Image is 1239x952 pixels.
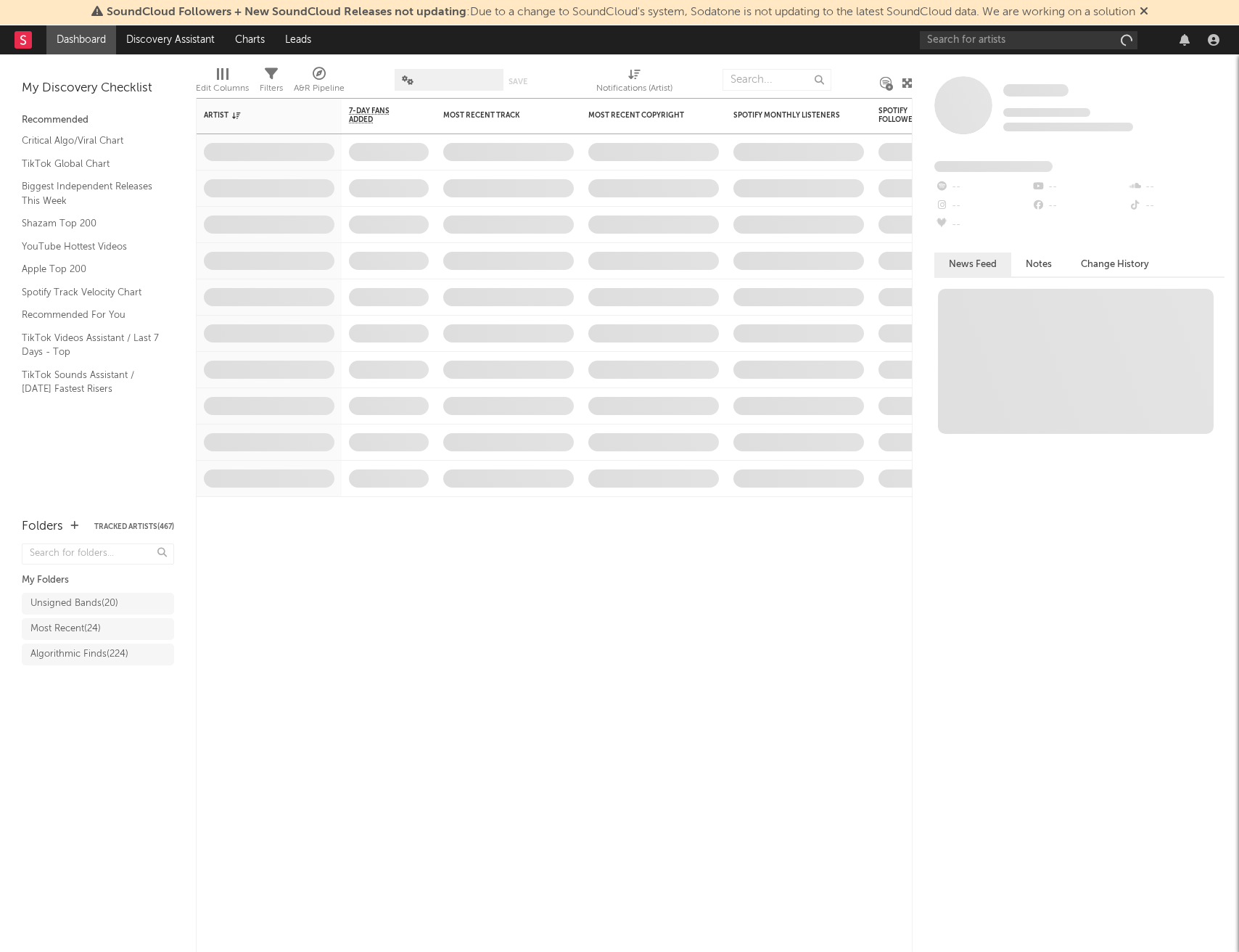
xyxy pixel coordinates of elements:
a: Biggest Independent Releases This Week [22,178,160,208]
span: : Due to a change to SoundCloud's system, Sodatone is not updating to the latest SoundCloud data.... [107,7,1135,18]
input: Search... [723,69,831,91]
a: Dashboard [46,25,116,54]
div: Filters [260,62,283,104]
a: Leads [275,25,321,54]
a: YouTube Hottest Videos [22,239,160,255]
div: Edit Columns [196,62,249,104]
div: Filters [260,80,283,97]
div: Unsigned Bands ( 20 ) [30,595,118,612]
div: -- [1128,178,1224,197]
a: Most Recent(24) [22,618,174,640]
div: Most Recent Track [443,111,552,120]
div: -- [1031,178,1127,197]
div: -- [934,216,1031,234]
div: Recommended [22,112,174,129]
a: Charts [225,25,275,54]
span: Some Artist [1003,84,1069,97]
button: News Feed [934,253,1011,276]
div: Notifications (Artist) [596,62,672,104]
button: Save [509,78,527,86]
div: Spotify Followers [878,107,929,124]
div: Notifications (Artist) [596,80,672,97]
div: A&R Pipeline [294,62,345,104]
a: TikTok Global Chart [22,156,160,172]
span: 7-Day Fans Added [349,107,407,124]
div: Folders [22,518,63,535]
div: My Discovery Checklist [22,80,174,97]
div: Artist [204,111,313,120]
a: Spotify Track Velocity Chart [22,284,160,300]
div: Spotify Monthly Listeners [733,111,842,120]
span: Tracking Since: [DATE] [1003,108,1090,117]
div: My Folders [22,572,174,589]
div: -- [934,197,1031,216]
button: Notes [1011,253,1066,276]
div: -- [1128,197,1224,216]
div: Most Recent Copyright [588,111,697,120]
span: Fans Added by Platform [934,161,1053,172]
a: Critical Algo/Viral Chart [22,133,160,149]
a: Unsigned Bands(20) [22,593,174,615]
a: Some Artist [1003,83,1069,98]
a: Recommended For You [22,307,160,323]
a: TikTok Videos Assistant / Last 7 Days - Top [22,330,160,360]
a: Shazam Top 200 [22,216,160,231]
a: Algorithmic Finds(224) [22,644,174,665]
button: Change History [1066,253,1164,276]
span: SoundCloud Followers + New SoundCloud Releases not updating [107,7,466,18]
input: Search for folders... [22,543,174,565]
div: Edit Columns [196,80,249,97]
a: TikTok Sounds Assistant / [DATE] Fastest Risers [22,367,160,397]
a: Apple Top 200 [22,261,160,277]
div: Algorithmic Finds ( 224 ) [30,646,128,663]
div: -- [1031,197,1127,216]
button: Tracked Artists(467) [94,523,174,530]
span: 0 fans last week [1003,123,1133,131]
div: A&R Pipeline [294,80,345,97]
input: Search for artists [920,31,1137,49]
span: Dismiss [1140,7,1148,18]
div: -- [934,178,1031,197]
a: Discovery Assistant [116,25,225,54]
div: Most Recent ( 24 ) [30,620,101,638]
